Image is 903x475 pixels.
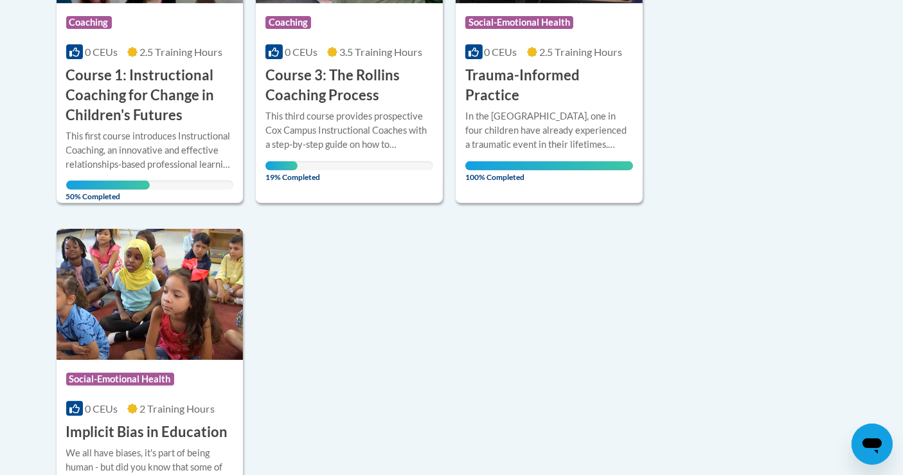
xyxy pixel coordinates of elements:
span: Coaching [66,16,112,29]
span: 2.5 Training Hours [539,46,622,58]
iframe: Button to launch messaging window [852,424,893,465]
span: 0 CEUs [285,46,317,58]
div: Your progress [265,161,298,170]
h3: Implicit Bias in Education [66,422,228,442]
div: This first course introduces Instructional Coaching, an innovative and effective relationships-ba... [66,129,234,172]
span: 50% Completed [66,181,150,201]
h3: Trauma-Informed Practice [465,66,633,105]
span: 2.5 Training Hours [139,46,222,58]
span: 0 CEUs [485,46,517,58]
div: Your progress [66,181,150,190]
span: 100% Completed [465,161,633,182]
h3: Course 1: Instructional Coaching for Change in Children's Futures [66,66,234,125]
img: Course Logo [57,229,244,360]
div: This third course provides prospective Cox Campus Instructional Coaches with a step-by-step guide... [265,109,433,152]
span: 2 Training Hours [139,402,215,415]
span: 3.5 Training Hours [339,46,422,58]
span: Social-Emotional Health [66,373,174,386]
div: In the [GEOGRAPHIC_DATA], one in four children have already experienced a traumatic event in thei... [465,109,633,152]
span: 0 CEUs [85,46,118,58]
span: Social-Emotional Health [465,16,573,29]
span: 19% Completed [265,161,298,182]
span: 0 CEUs [85,402,118,415]
span: Coaching [265,16,311,29]
h3: Course 3: The Rollins Coaching Process [265,66,433,105]
div: Your progress [465,161,633,170]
